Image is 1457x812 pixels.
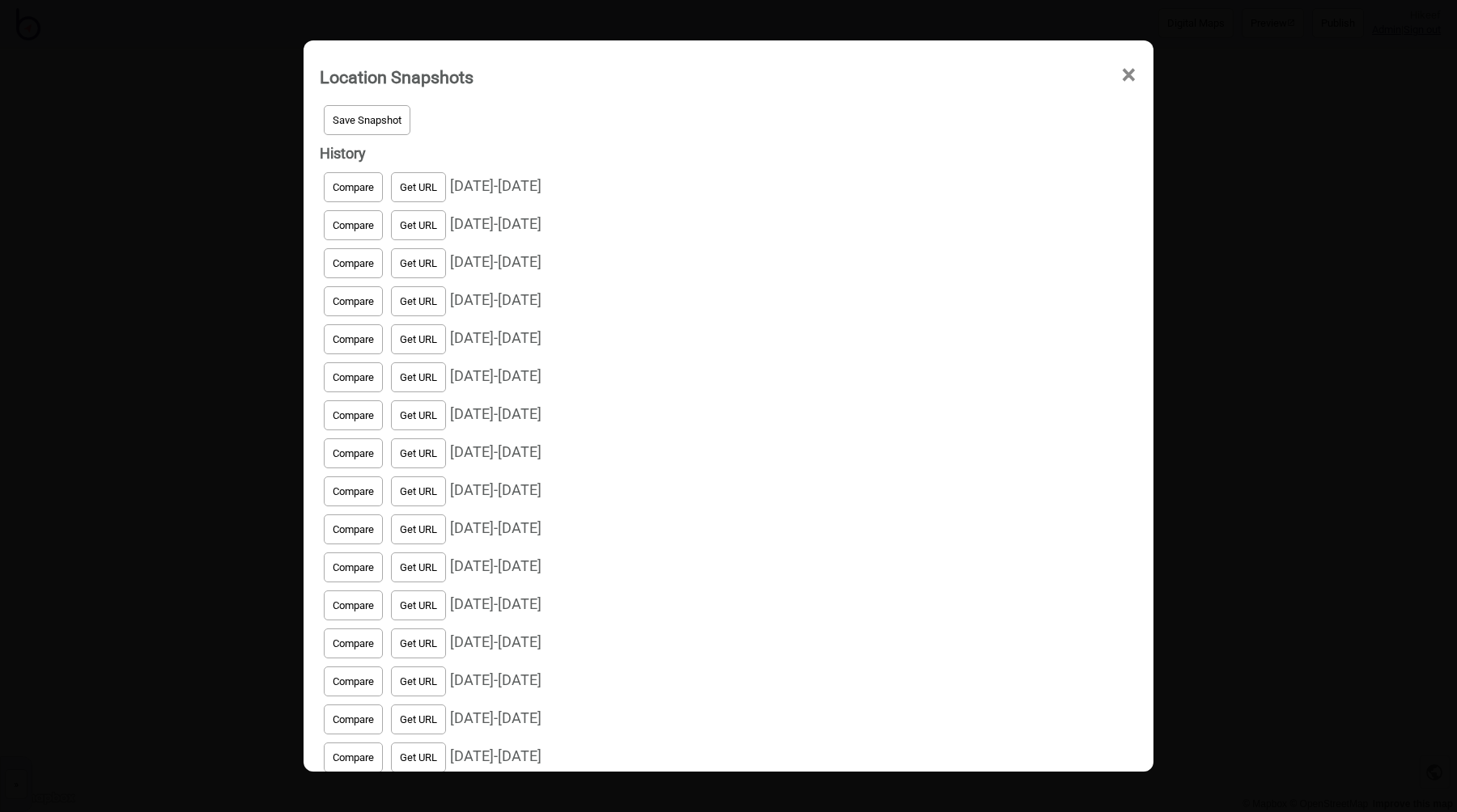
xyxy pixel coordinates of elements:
button: Get URL [391,172,446,202]
button: Get URL [391,362,446,392]
button: Get URL [391,324,446,354]
button: Get URL [391,476,446,506]
button: Get URL [391,210,446,240]
button: Save Snapshot [324,105,410,135]
button: Get URL [391,248,446,278]
div: [DATE] - [DATE] [320,396,1121,434]
div: [DATE] - [DATE] [320,282,1121,320]
div: [DATE] - [DATE] [320,244,1121,282]
div: [DATE] - [DATE] [320,472,1121,510]
button: Get URL [391,286,446,316]
span: × [1120,49,1137,102]
div: [DATE] - [DATE] [320,700,1121,738]
div: [DATE] - [DATE] [320,624,1121,662]
button: Compare [324,704,383,734]
div: [DATE] - [DATE] [320,434,1121,472]
button: Get URL [391,552,446,582]
button: Compare [324,552,383,582]
div: [DATE] - [DATE] [320,738,1121,776]
button: Get URL [391,742,446,772]
button: Compare [324,362,383,392]
button: Get URL [391,666,446,696]
button: Compare [324,324,383,354]
button: Get URL [391,400,446,430]
button: Compare [324,286,383,316]
button: Compare [324,666,383,696]
button: Compare [324,438,383,468]
div: Location Snapshots [320,60,474,95]
div: [DATE] - [DATE] [320,168,1121,206]
button: Get URL [391,628,446,658]
span: Save Snapshot [333,114,401,126]
button: Compare [324,248,383,278]
div: [DATE] - [DATE] [320,358,1121,396]
strong: History [320,145,366,162]
button: Compare [324,742,383,772]
button: Compare [324,590,383,620]
div: [DATE] - [DATE] [320,586,1121,624]
button: Get URL [391,590,446,620]
button: Compare [324,172,383,202]
button: Get URL [391,438,446,468]
div: [DATE] - [DATE] [320,206,1121,244]
button: Get URL [391,514,446,544]
button: Compare [324,514,383,544]
div: [DATE] - [DATE] [320,548,1121,586]
div: [DATE] - [DATE] [320,510,1121,548]
div: [DATE] - [DATE] [320,662,1121,700]
button: Compare [324,476,383,506]
button: Compare [324,400,383,430]
button: Get URL [391,704,446,734]
button: Compare [324,628,383,658]
button: Compare [324,210,383,240]
div: [DATE] - [DATE] [320,320,1121,358]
